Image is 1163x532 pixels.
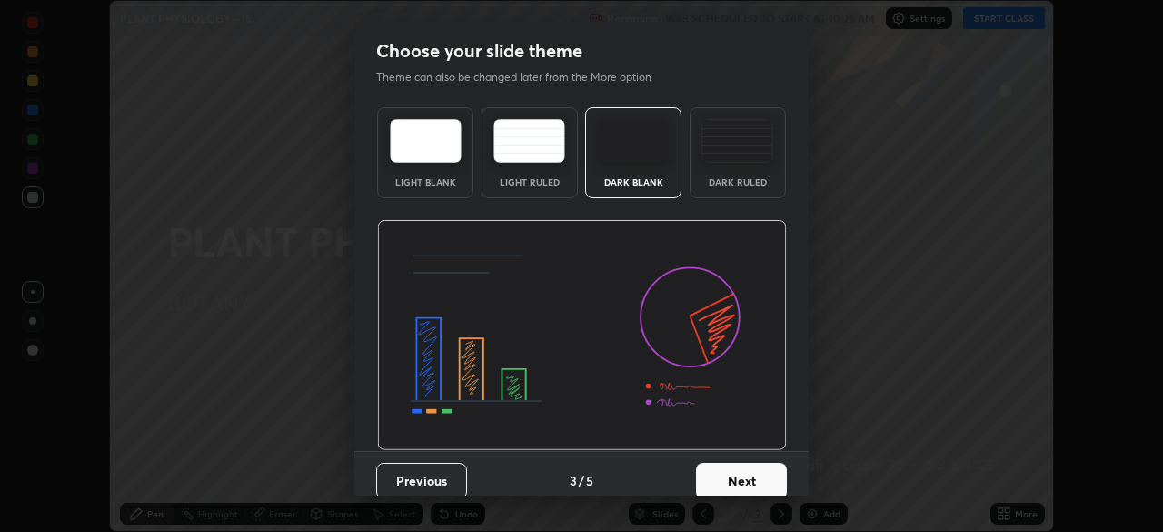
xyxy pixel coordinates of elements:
h4: 3 [570,471,577,490]
p: Theme can also be changed later from the More option [376,69,671,85]
div: Light Blank [389,177,462,186]
h4: / [579,471,584,490]
h4: 5 [586,471,593,490]
div: Light Ruled [493,177,566,186]
h2: Choose your slide theme [376,39,582,63]
img: darkTheme.f0cc69e5.svg [598,119,670,163]
div: Dark Blank [597,177,670,186]
img: darkRuledTheme.de295e13.svg [701,119,773,163]
button: Next [696,463,787,499]
img: lightRuledTheme.5fabf969.svg [493,119,565,163]
button: Previous [376,463,467,499]
img: lightTheme.e5ed3b09.svg [390,119,462,163]
div: Dark Ruled [701,177,774,186]
img: darkThemeBanner.d06ce4a2.svg [377,220,787,451]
